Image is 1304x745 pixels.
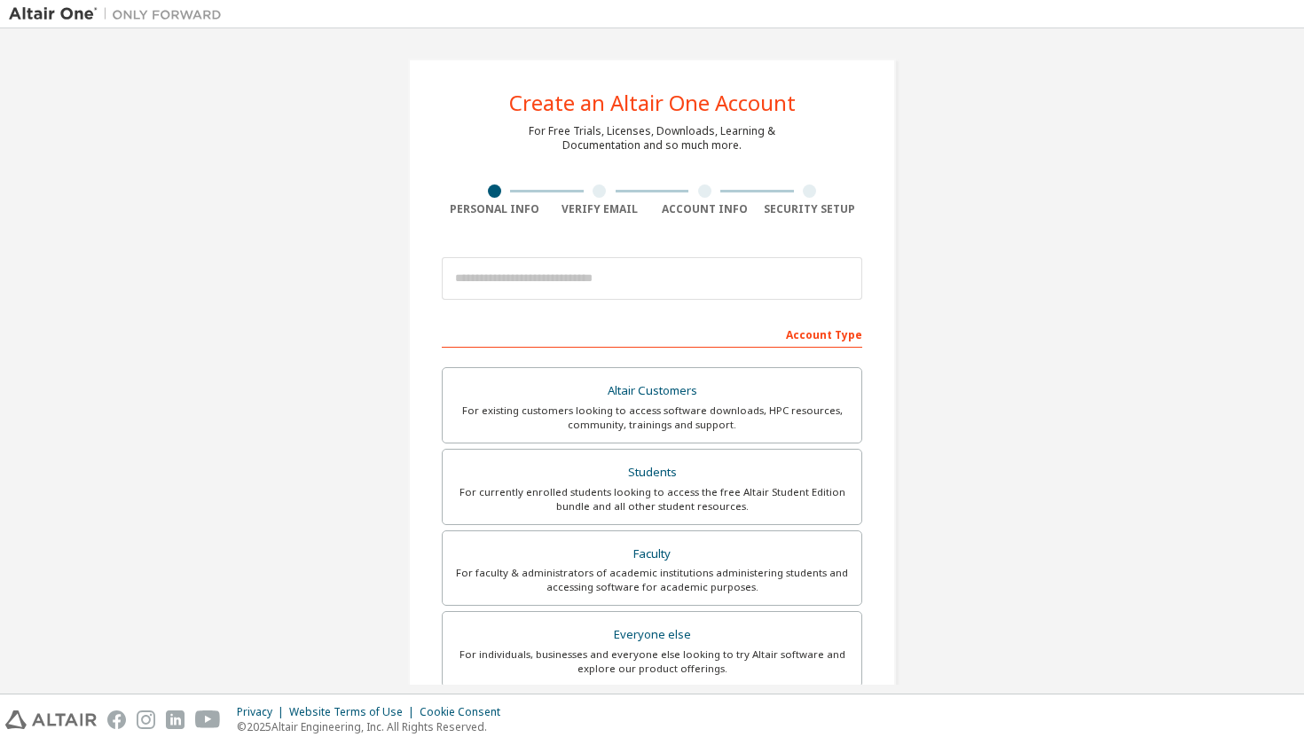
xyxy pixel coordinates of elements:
[758,202,863,216] div: Security Setup
[453,379,851,404] div: Altair Customers
[237,705,289,719] div: Privacy
[547,202,653,216] div: Verify Email
[5,710,97,729] img: altair_logo.svg
[652,202,758,216] div: Account Info
[453,623,851,647] div: Everyone else
[453,566,851,594] div: For faculty & administrators of academic institutions administering students and accessing softwa...
[237,719,511,734] p: © 2025 Altair Engineering, Inc. All Rights Reserved.
[420,705,511,719] div: Cookie Consent
[509,92,796,114] div: Create an Altair One Account
[529,124,775,153] div: For Free Trials, Licenses, Downloads, Learning & Documentation and so much more.
[9,5,231,23] img: Altair One
[166,710,185,729] img: linkedin.svg
[453,404,851,432] div: For existing customers looking to access software downloads, HPC resources, community, trainings ...
[442,202,547,216] div: Personal Info
[107,710,126,729] img: facebook.svg
[195,710,221,729] img: youtube.svg
[442,319,862,348] div: Account Type
[453,647,851,676] div: For individuals, businesses and everyone else looking to try Altair software and explore our prod...
[137,710,155,729] img: instagram.svg
[453,542,851,567] div: Faculty
[453,460,851,485] div: Students
[453,485,851,514] div: For currently enrolled students looking to access the free Altair Student Edition bundle and all ...
[289,705,420,719] div: Website Terms of Use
